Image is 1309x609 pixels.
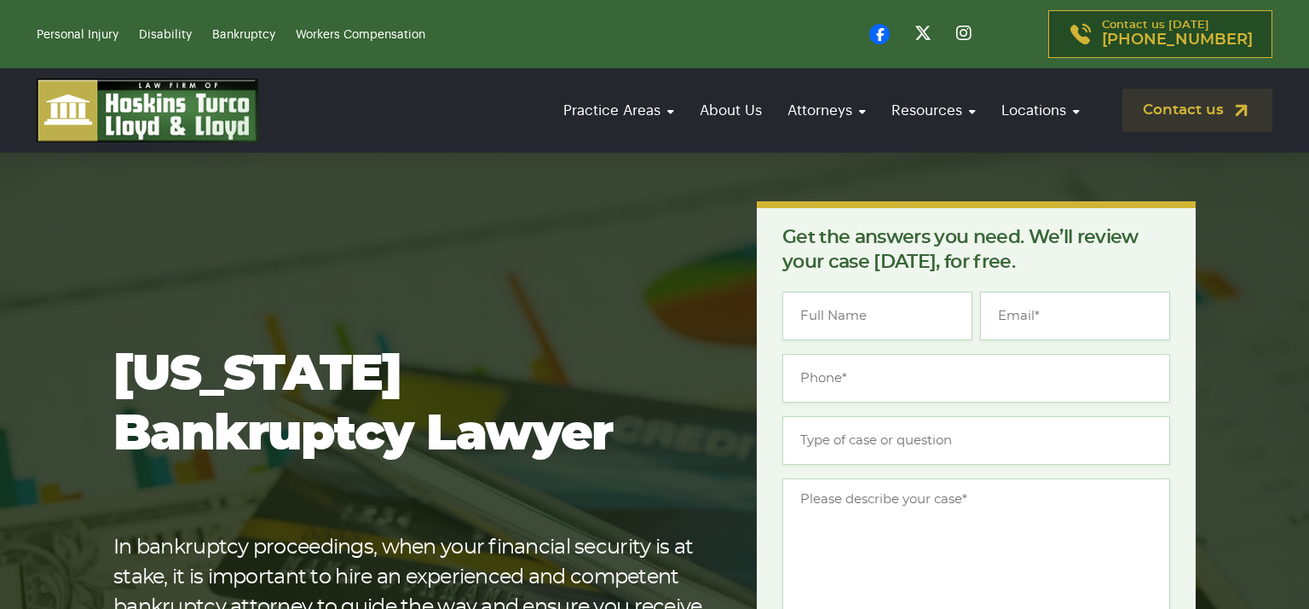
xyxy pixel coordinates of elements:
[1122,89,1272,132] a: Contact us
[782,225,1170,275] p: Get the answers you need. We’ll review your case [DATE], for free.
[1102,32,1253,49] span: [PHONE_NUMBER]
[782,354,1170,403] input: Phone*
[296,29,425,41] a: Workers Compensation
[37,78,258,142] img: logo
[782,292,972,340] input: Full Name
[555,86,683,135] a: Practice Areas
[980,292,1170,340] input: Email*
[1048,10,1272,58] a: Contact us [DATE][PHONE_NUMBER]
[113,345,702,465] h1: [US_STATE] Bankruptcy Lawyer
[883,86,984,135] a: Resources
[212,29,275,41] a: Bankruptcy
[1102,20,1253,49] p: Contact us [DATE]
[779,86,874,135] a: Attorneys
[691,86,770,135] a: About Us
[782,416,1170,465] input: Type of case or question
[993,86,1088,135] a: Locations
[139,29,192,41] a: Disability
[37,29,118,41] a: Personal Injury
